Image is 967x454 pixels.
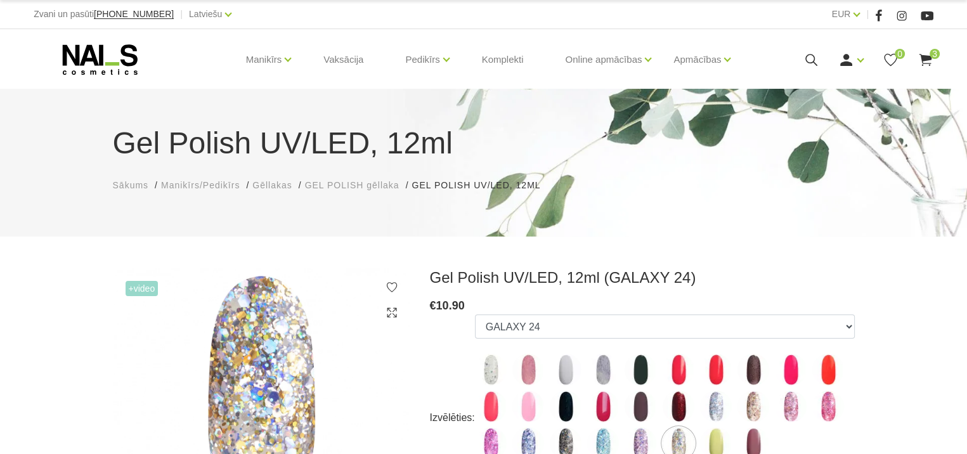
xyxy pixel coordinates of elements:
img: ... [700,354,732,386]
a: Latviešu [189,6,222,22]
span: Sākums [113,180,149,190]
h3: Gel Polish UV/LED, 12ml (GALAXY 24) [430,268,855,287]
span: 10.90 [436,299,465,312]
img: ... [550,354,581,386]
div: Izvēlēties: [430,408,475,428]
a: Gēllakas [252,179,292,192]
span: GEL POLISH gēllaka [305,180,399,190]
a: Pedikīrs [405,34,439,85]
img: ... [663,391,694,422]
span: Manikīrs/Pedikīrs [161,180,240,190]
img: ... [625,391,656,422]
img: ... [737,354,769,386]
img: ... [512,391,544,422]
a: Vaksācija [313,29,373,90]
a: GEL POLISH gēllaka [305,179,399,192]
a: 3 [918,52,933,68]
img: ... [475,391,507,422]
img: ... [775,391,807,422]
span: 0 [895,49,905,59]
a: Apmācības [673,34,721,85]
img: ... [737,391,769,422]
img: ... [625,354,656,386]
img: ... [812,354,844,386]
span: [PHONE_NUMBER] [94,9,174,19]
span: | [180,6,183,22]
a: Manikīrs/Pedikīrs [161,179,240,192]
img: ... [587,354,619,386]
a: [PHONE_NUMBER] [94,10,174,19]
span: € [430,299,436,312]
img: ... [475,354,507,386]
span: +Video [126,281,159,296]
h1: Gel Polish UV/LED, 12ml [113,120,855,166]
img: ... [550,391,581,422]
span: Gēllakas [252,180,292,190]
a: EUR [832,6,851,22]
img: ... [700,391,732,422]
span: 3 [930,49,940,59]
span: | [866,6,869,22]
img: ... [663,354,694,386]
img: ... [587,391,619,422]
a: Manikīrs [246,34,282,85]
img: ... [812,391,844,422]
a: Sākums [113,179,149,192]
a: Komplekti [472,29,534,90]
a: 0 [883,52,899,68]
li: Gel Polish UV/LED, 12ml [412,179,553,192]
a: Online apmācības [565,34,642,85]
div: Zvani un pasūti [34,6,174,22]
img: ... [512,354,544,386]
img: ... [775,354,807,386]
